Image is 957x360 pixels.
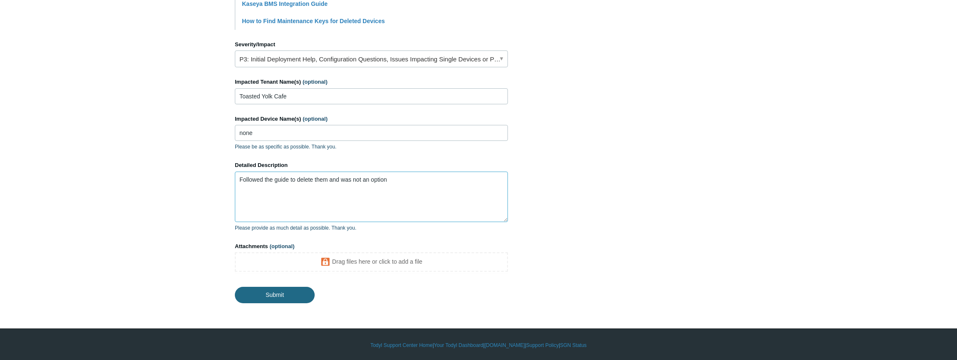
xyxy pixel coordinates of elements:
a: How to Find Maintenance Keys for Deleted Devices [242,18,385,24]
span: (optional) [270,243,294,249]
a: Todyl Support Center Home [371,341,433,349]
a: SGN Status [560,341,586,349]
input: Submit [235,287,315,303]
a: Kaseya BMS Integration Guide [242,0,328,7]
p: Please be as specific as possible. Thank you. [235,143,508,151]
span: (optional) [303,116,328,122]
p: Please provide as much detail as possible. Thank you. [235,224,508,232]
label: Detailed Description [235,161,508,169]
a: [DOMAIN_NAME] [484,341,525,349]
a: Your Todyl Dashboard [434,341,483,349]
a: Support Policy [526,341,559,349]
label: Attachments [235,242,508,251]
div: | | | | [235,341,722,349]
label: Severity/Impact [235,40,508,49]
span: (optional) [302,79,327,85]
label: Impacted Tenant Name(s) [235,78,508,86]
a: P3: Initial Deployment Help, Configuration Questions, Issues Impacting Single Devices or Past Out... [235,50,508,67]
label: Impacted Device Name(s) [235,115,508,123]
